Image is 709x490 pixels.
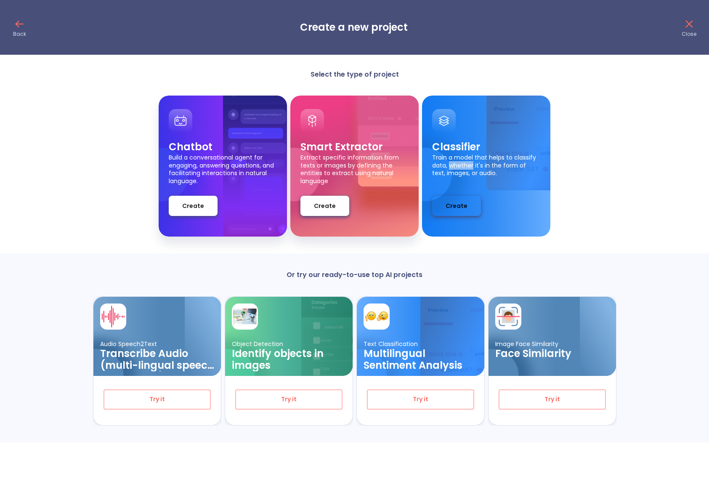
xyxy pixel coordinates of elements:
h3: Face Similarity [495,348,609,360]
p: Chatbot [169,140,277,154]
p: Build a conversational agent for engaging, answering questions, and facilitating interactions in ... [169,154,277,183]
img: card avatar [101,305,125,328]
img: card avatar [365,305,388,328]
p: Object Detection [232,340,346,348]
button: Try it [367,389,474,410]
p: Back [13,31,26,37]
img: card ellipse [357,324,413,431]
p: Select the type of project [271,70,439,79]
h3: Transcribe Audio (multi-lingual speech recognition) [100,348,214,371]
button: Create [300,196,349,216]
p: Image Face Similarity [495,340,609,348]
p: Extract specific information from texts or images by defining the entities to extract using natur... [300,154,409,183]
span: Create [182,201,204,211]
img: card ellipse [225,324,281,431]
h3: Identify objects in images [232,348,346,371]
span: Create [446,201,467,211]
p: Train a model that helps to classify data, whether it's in the form of text, images, or audio. [432,154,540,183]
span: Try it [381,394,460,405]
span: Try it [513,394,592,405]
h3: Create a new project [300,21,408,33]
p: Classifier [432,140,540,154]
button: Create [169,196,218,216]
span: Try it [250,394,328,405]
span: Create [314,201,336,211]
button: Try it [235,389,343,410]
img: card ellipse [489,324,545,376]
p: Close [682,31,696,37]
img: card ellipse [93,324,150,376]
p: Text Classification [364,340,478,348]
img: card background [420,297,484,391]
h3: Multilingual Sentiment Analysis [364,348,478,371]
button: Try it [104,389,211,410]
p: Audio Speech2Text [100,340,214,348]
img: card avatar [497,305,520,328]
img: card avatar [233,305,257,328]
button: Try it [499,389,606,410]
p: Smart Extractor [300,140,409,154]
span: Try it [118,394,197,405]
button: Create [432,196,481,216]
